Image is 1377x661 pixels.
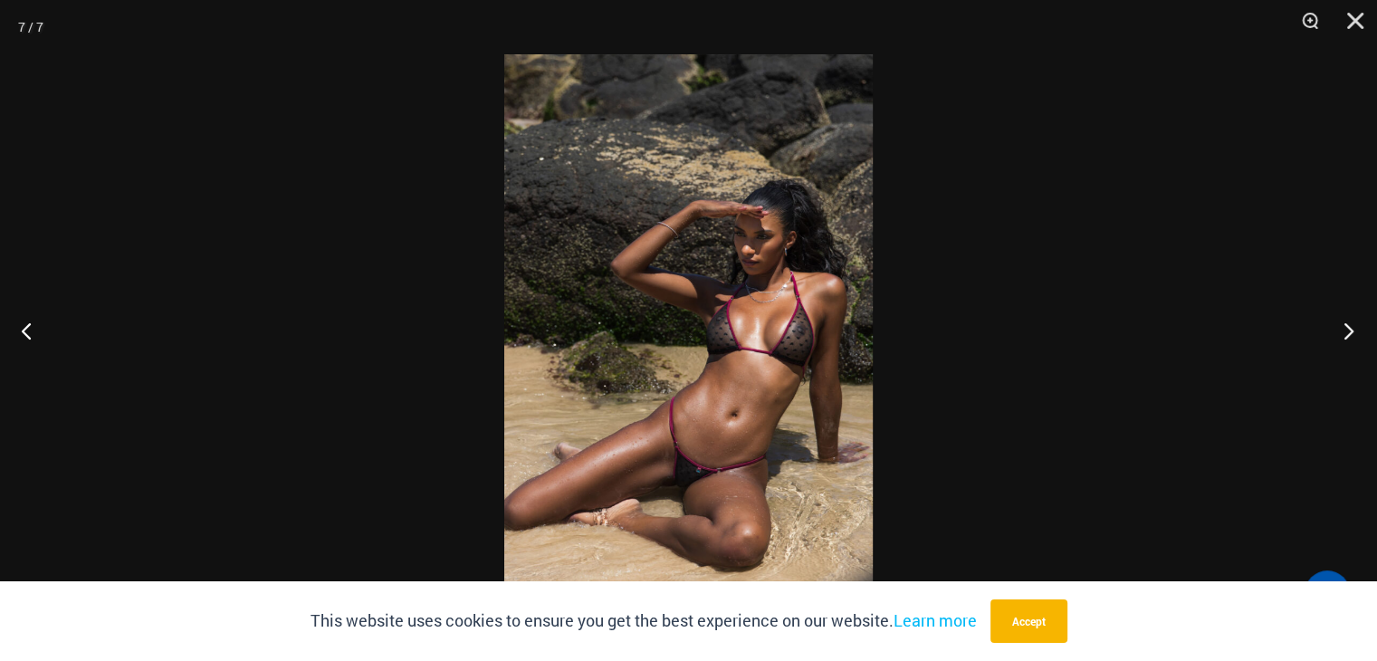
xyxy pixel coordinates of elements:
[894,609,977,631] a: Learn more
[311,608,977,635] p: This website uses cookies to ensure you get the best experience on our website.
[18,14,43,41] div: 7 / 7
[990,599,1067,643] button: Accept
[1309,285,1377,376] button: Next
[504,54,873,607] img: Cupids Kiss Hearts 312 Tri Top 449 Thong 09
